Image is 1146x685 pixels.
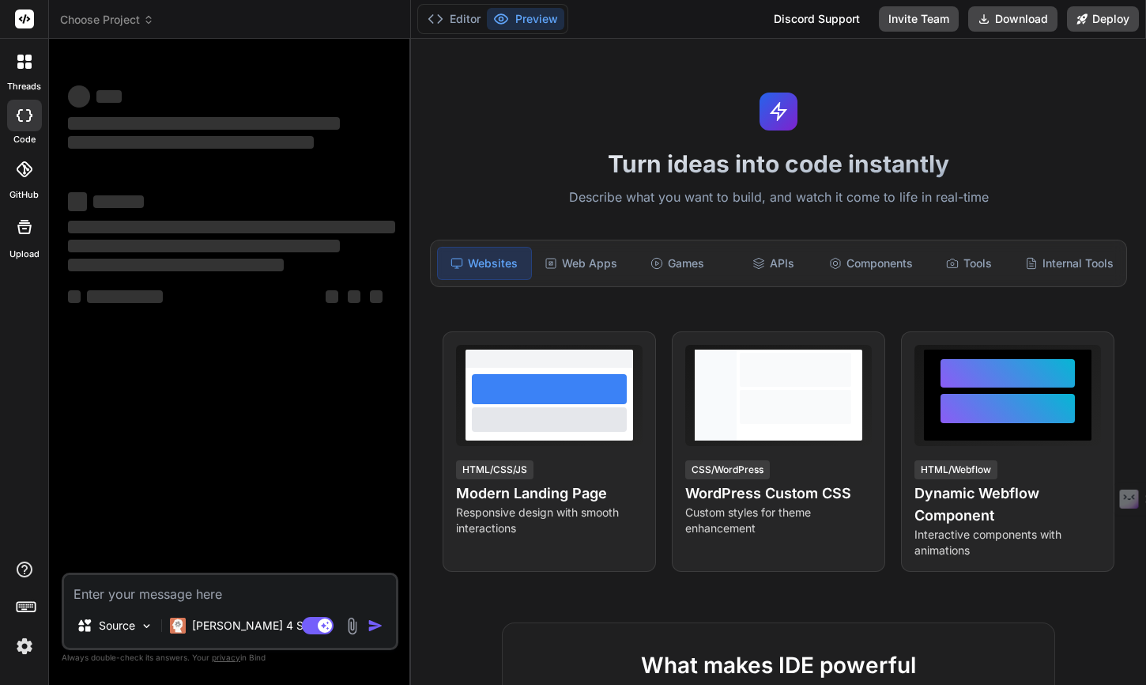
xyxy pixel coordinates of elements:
img: attachment [343,617,361,635]
span: ‌ [96,90,122,103]
img: icon [368,618,383,634]
button: Invite Team [879,6,959,32]
button: Editor [421,8,487,30]
h1: Turn ideas into code instantly [420,149,1137,178]
img: Claude 4 Sonnet [170,618,186,634]
span: Choose Project [60,12,154,28]
button: Deploy [1067,6,1139,32]
h4: Modern Landing Page [456,483,643,505]
p: [PERSON_NAME] 4 S.. [192,618,310,634]
span: ‌ [93,195,144,208]
label: threads [7,80,41,93]
div: Components [823,247,919,280]
div: Websites [437,247,532,280]
p: Describe what you want to build, and watch it come to life in real-time [420,187,1137,208]
span: ‌ [68,290,81,303]
span: ‌ [326,290,338,303]
button: Download [968,6,1057,32]
label: GitHub [9,188,39,202]
h2: What makes IDE powerful [528,649,1029,682]
img: settings [11,633,38,660]
span: ‌ [348,290,360,303]
label: Upload [9,248,40,261]
span: ‌ [87,290,163,303]
label: code [13,133,36,146]
div: Discord Support [764,6,869,32]
span: ‌ [68,259,284,271]
span: ‌ [68,240,340,252]
span: ‌ [370,290,383,303]
div: Web Apps [535,247,628,280]
div: CSS/WordPress [685,460,770,479]
h4: WordPress Custom CSS [685,483,872,505]
div: APIs [727,247,820,280]
div: Tools [922,247,1016,280]
span: ‌ [68,85,90,108]
p: Responsive design with smooth interactions [456,505,643,536]
span: privacy [212,653,240,662]
p: Custom styles for theme enhancement [685,505,872,536]
div: HTML/CSS/JS [456,460,533,479]
span: ‌ [68,192,87,211]
p: Interactive components with animations [914,527,1101,558]
span: ‌ [68,117,340,130]
h4: Dynamic Webflow Component [914,483,1101,527]
span: ‌ [68,221,395,233]
p: Source [99,618,135,634]
button: Preview [487,8,564,30]
img: Pick Models [140,619,153,633]
p: Always double-check its answers. Your in Bind [62,650,398,665]
div: Internal Tools [1019,247,1120,280]
div: HTML/Webflow [914,460,997,479]
span: ‌ [68,136,314,149]
div: Games [631,247,724,280]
